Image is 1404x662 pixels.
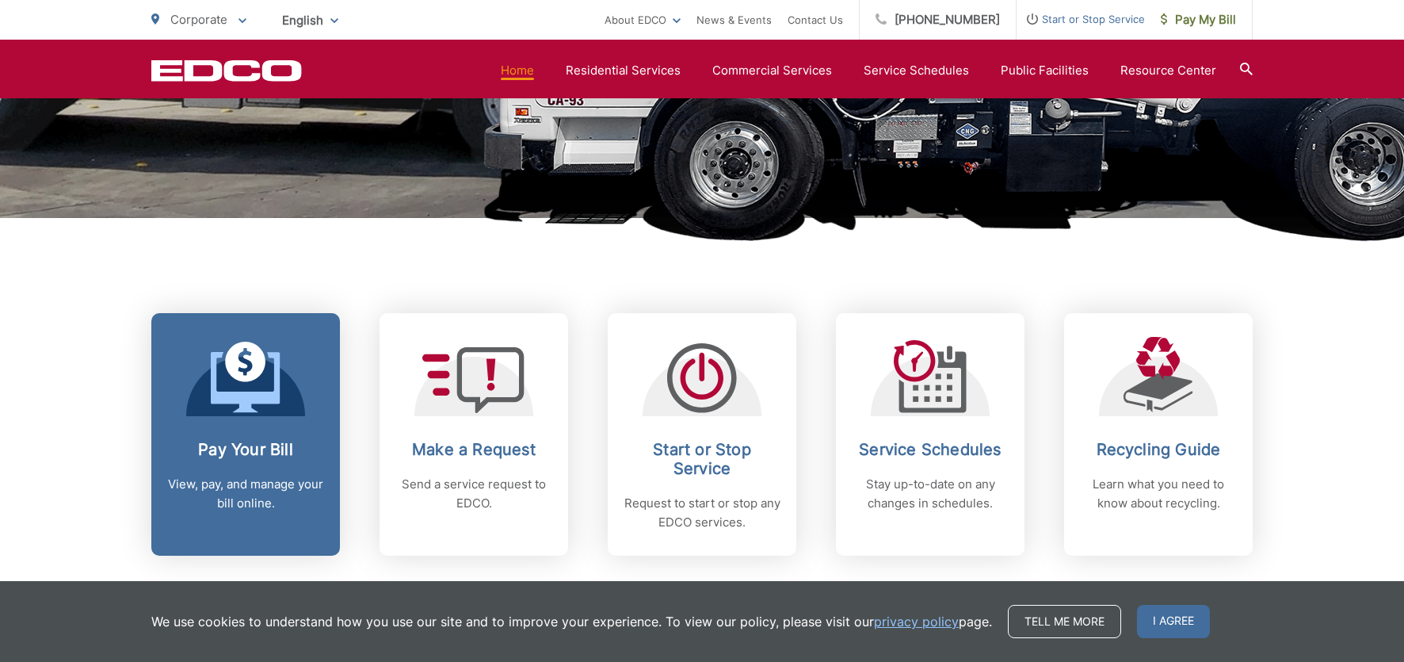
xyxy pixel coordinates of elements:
[270,6,350,34] span: English
[167,475,324,513] p: View, pay, and manage your bill online.
[1120,61,1216,80] a: Resource Center
[696,10,772,29] a: News & Events
[395,440,552,459] h2: Make a Request
[501,61,534,80] a: Home
[151,59,302,82] a: EDCD logo. Return to the homepage.
[1064,313,1253,556] a: Recycling Guide Learn what you need to know about recycling.
[151,612,992,631] p: We use cookies to understand how you use our site and to improve your experience. To view our pol...
[1137,605,1210,638] span: I agree
[605,10,681,29] a: About EDCO
[566,61,681,80] a: Residential Services
[788,10,843,29] a: Contact Us
[864,61,969,80] a: Service Schedules
[395,475,552,513] p: Send a service request to EDCO.
[624,440,780,478] h2: Start or Stop Service
[170,12,227,27] span: Corporate
[852,475,1009,513] p: Stay up-to-date on any changes in schedules.
[151,313,340,556] a: Pay Your Bill View, pay, and manage your bill online.
[1161,10,1236,29] span: Pay My Bill
[380,313,568,556] a: Make a Request Send a service request to EDCO.
[167,440,324,459] h2: Pay Your Bill
[1080,440,1237,459] h2: Recycling Guide
[874,612,959,631] a: privacy policy
[836,313,1024,556] a: Service Schedules Stay up-to-date on any changes in schedules.
[624,494,780,532] p: Request to start or stop any EDCO services.
[712,61,832,80] a: Commercial Services
[1001,61,1089,80] a: Public Facilities
[1080,475,1237,513] p: Learn what you need to know about recycling.
[1008,605,1121,638] a: Tell me more
[852,440,1009,459] h2: Service Schedules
